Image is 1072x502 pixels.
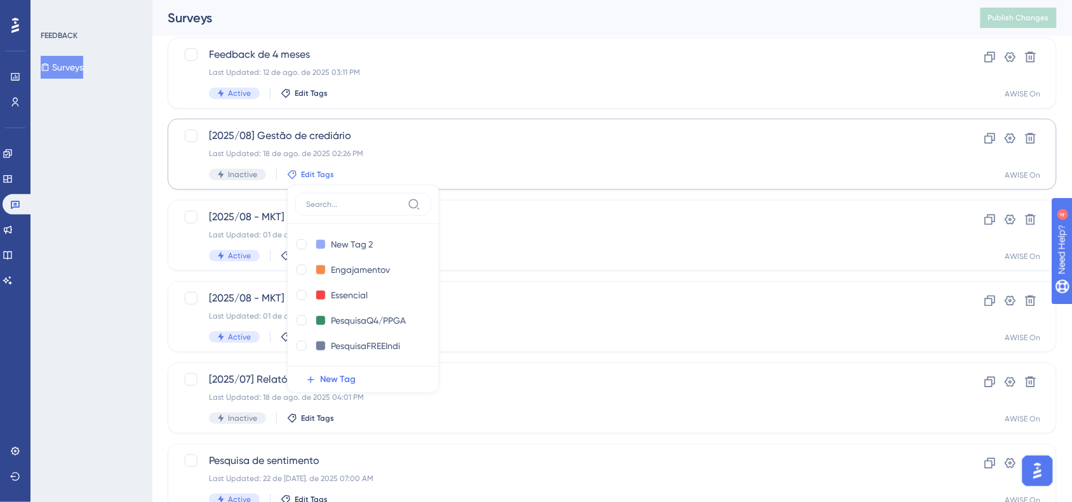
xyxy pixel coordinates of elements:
[295,367,439,392] button: New Tag
[209,128,914,143] span: [2025/08] Gestão de crediário
[331,364,413,380] input: New Tag
[331,237,382,253] input: New Tag
[1019,452,1057,490] iframe: UserGuiding AI Assistant Launcher
[88,6,92,17] div: 4
[209,311,914,321] div: Last Updated: 01 de ago. de 2025 11:46 AM
[281,332,328,342] button: Edit Tags
[295,88,328,98] span: Edit Tags
[1005,333,1041,343] div: AWISE On
[1005,170,1041,180] div: AWISE On
[209,149,914,159] div: Last Updated: 18 de ago. de 2025 02:26 PM
[331,287,382,303] input: New Tag
[209,209,914,225] span: [2025/08 - MKT] Narrativa Evento Free
[30,3,79,18] span: Need Help?
[209,291,914,306] span: [2025/08 - MKT] Narrativa Evento Clientes
[301,169,334,180] span: Edit Tags
[168,9,949,27] div: Surveys
[228,413,257,423] span: Inactive
[281,251,328,261] button: Edit Tags
[331,313,410,329] input: New Tag
[41,56,83,79] button: Surveys
[209,392,914,402] div: Last Updated: 18 de ago. de 2025 04:01 PM
[41,30,77,41] div: FEEDBACK
[287,169,334,180] button: Edit Tags
[228,332,251,342] span: Active
[228,88,251,98] span: Active
[331,262,392,278] input: New Tag
[209,47,914,62] span: Feedback de 4 meses
[209,473,914,484] div: Last Updated: 22 de [DATE]. de 2025 07:00 AM
[331,338,404,354] input: New Tag
[301,413,334,423] span: Edit Tags
[209,230,914,240] div: Last Updated: 01 de ago. de 2025 11:46 AM
[209,67,914,77] div: Last Updated: 12 de ago. de 2025 03:11 PM
[209,372,914,387] span: [2025/07] Relatórios
[1005,251,1041,261] div: AWISE On
[988,13,1049,23] span: Publish Changes
[228,251,251,261] span: Active
[287,413,334,423] button: Edit Tags
[1005,89,1041,99] div: AWISE On
[981,8,1057,28] button: Publish Changes
[320,372,356,387] span: New Tag
[209,453,914,468] span: Pesquisa de sentimento
[1005,414,1041,424] div: AWISE On
[228,169,257,180] span: Inactive
[306,199,403,209] input: Search...
[281,88,328,98] button: Edit Tags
